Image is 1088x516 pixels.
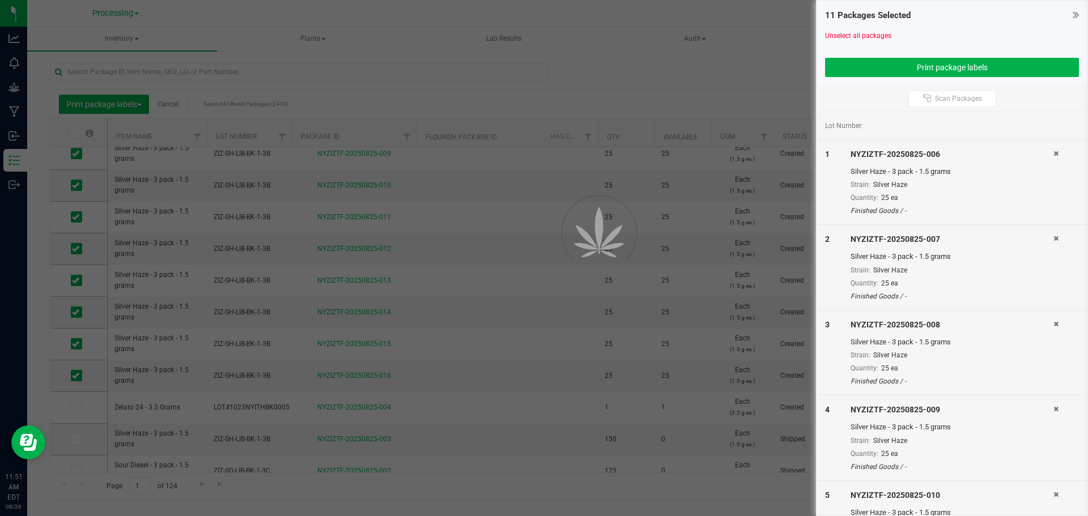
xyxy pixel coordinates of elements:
[851,233,1053,245] div: NYZIZTF-20250825-007
[825,405,830,414] span: 4
[851,319,1053,331] div: NYZIZTF-20250825-008
[851,279,878,287] span: Quantity:
[851,266,870,274] span: Strain:
[851,148,1053,160] div: NYZIZTF-20250825-006
[873,181,907,189] span: Silver Haze
[908,90,996,107] button: Scan Packages
[851,251,1053,262] div: Silver Haze - 3 pack - 1.5 grams
[851,437,870,445] span: Strain:
[851,166,1053,177] div: Silver Haze - 3 pack - 1.5 grams
[851,336,1053,348] div: Silver Haze - 3 pack - 1.5 grams
[881,279,898,287] span: 25 ea
[851,462,1053,472] div: Finished Goods / -
[851,364,878,372] span: Quantity:
[873,266,907,274] span: Silver Haze
[881,450,898,458] span: 25 ea
[825,150,830,159] span: 1
[825,234,830,244] span: 2
[851,194,878,202] span: Quantity:
[873,351,907,359] span: Silver Haze
[851,291,1053,301] div: Finished Goods / -
[881,194,898,202] span: 25 ea
[851,181,870,189] span: Strain:
[851,206,1053,216] div: Finished Goods / -
[935,94,982,103] span: Scan Packages
[825,121,863,131] span: Lot Number:
[873,437,907,445] span: Silver Haze
[851,351,870,359] span: Strain:
[851,421,1053,433] div: Silver Haze - 3 pack - 1.5 grams
[851,404,1053,416] div: NYZIZTF-20250825-009
[851,489,1053,501] div: NYZIZTF-20250825-010
[851,376,1053,386] div: Finished Goods / -
[881,364,898,372] span: 25 ea
[11,425,45,459] iframe: Resource center
[851,450,878,458] span: Quantity:
[825,320,830,329] span: 3
[825,32,891,40] a: Unselect all packages
[825,58,1079,77] button: Print package labels
[825,491,830,500] span: 5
